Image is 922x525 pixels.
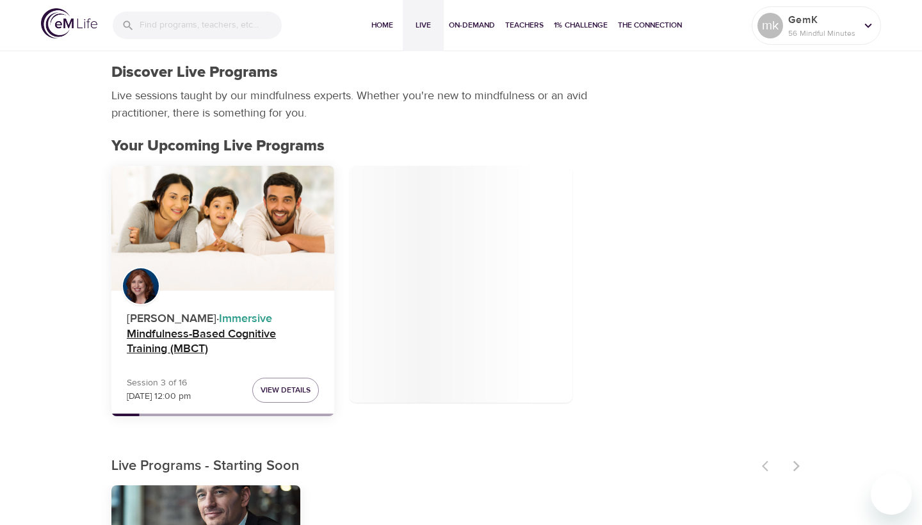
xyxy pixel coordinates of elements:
[408,19,439,32] span: Live
[261,384,311,397] span: View Details
[111,456,754,477] p: Live Programs - Starting Soon
[219,311,272,326] span: Immersive
[618,19,682,32] span: The Connection
[41,8,97,38] img: logo
[111,166,334,291] button: Mindfulness-Based Cognitive Training (MBCT)
[252,378,319,403] button: View Details
[111,87,592,122] p: Live sessions taught by our mindfulness experts. Whether you're new to mindfulness or an avid pra...
[111,137,811,156] h2: Your Upcoming Live Programs
[757,13,783,38] div: mk
[554,19,608,32] span: 1% Challenge
[127,376,191,390] p: Session 3 of 16
[505,19,544,32] span: Teachers
[449,19,495,32] span: On-Demand
[111,63,278,82] h1: Discover Live Programs
[127,327,319,358] h4: Mindfulness-Based Cognitive Training (MBCT)
[127,305,319,327] p: [PERSON_NAME] ·
[127,390,191,403] p: [DATE] 12:00 pm
[871,474,912,515] iframe: Button to launch messaging window
[140,12,282,39] input: Find programs, teachers, etc...
[788,12,856,28] p: GemK
[788,28,856,39] p: 56 Mindful Minutes
[367,19,398,32] span: Home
